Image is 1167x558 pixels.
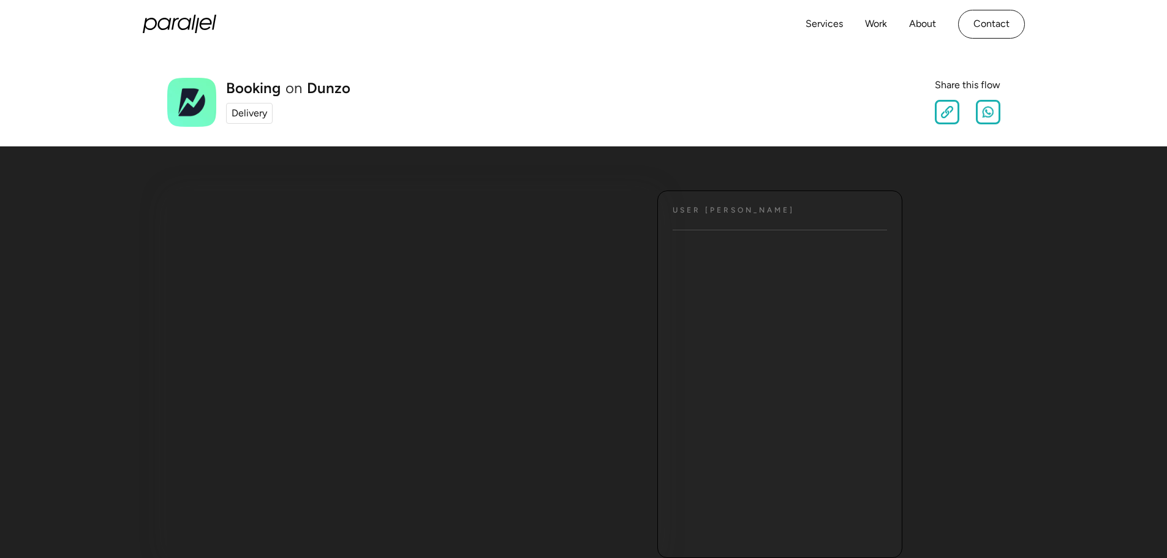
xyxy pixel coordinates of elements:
a: Services [806,15,843,33]
h1: Booking [226,81,281,96]
h4: User [PERSON_NAME] [673,206,795,215]
div: Share this flow [935,78,1000,92]
a: Contact [958,10,1025,39]
a: Work [865,15,887,33]
a: About [909,15,936,33]
a: Delivery [226,103,273,124]
a: Dunzo [307,81,350,96]
div: on [285,81,302,96]
div: Delivery [232,106,267,121]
